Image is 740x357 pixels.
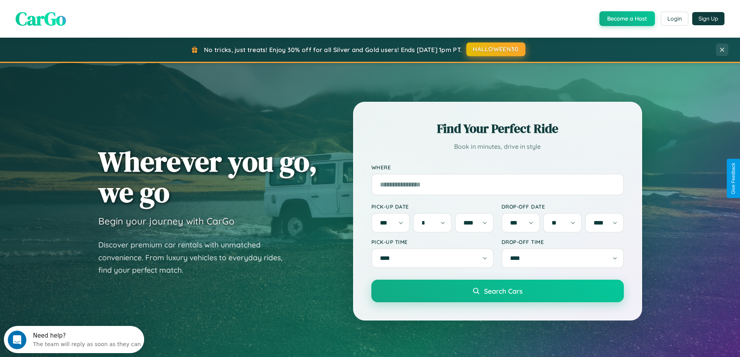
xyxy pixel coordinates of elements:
[371,239,494,245] label: Pick-up Time
[29,13,137,21] div: The team will reply as soon as they can
[501,239,624,245] label: Drop-off Time
[16,6,66,31] span: CarGo
[4,326,144,353] iframe: Intercom live chat discovery launcher
[731,163,736,194] div: Give Feedback
[484,287,522,295] span: Search Cars
[204,46,462,54] span: No tricks, just treats! Enjoy 30% off for all Silver and Gold users! Ends [DATE] 1pm PT.
[98,215,235,227] h3: Begin your journey with CarGo
[692,12,724,25] button: Sign Up
[29,7,137,13] div: Need help?
[661,12,688,26] button: Login
[371,141,624,152] p: Book in minutes, drive in style
[8,331,26,349] iframe: Intercom live chat
[371,120,624,137] h2: Find Your Perfect Ride
[98,239,293,277] p: Discover premium car rentals with unmatched convenience. From luxury vehicles to everyday rides, ...
[599,11,655,26] button: Become a Host
[371,164,624,171] label: Where
[371,203,494,210] label: Pick-up Date
[98,146,317,207] h1: Wherever you go, we go
[3,3,145,24] div: Open Intercom Messenger
[501,203,624,210] label: Drop-off Date
[467,42,526,56] button: HALLOWEEN30
[371,280,624,302] button: Search Cars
